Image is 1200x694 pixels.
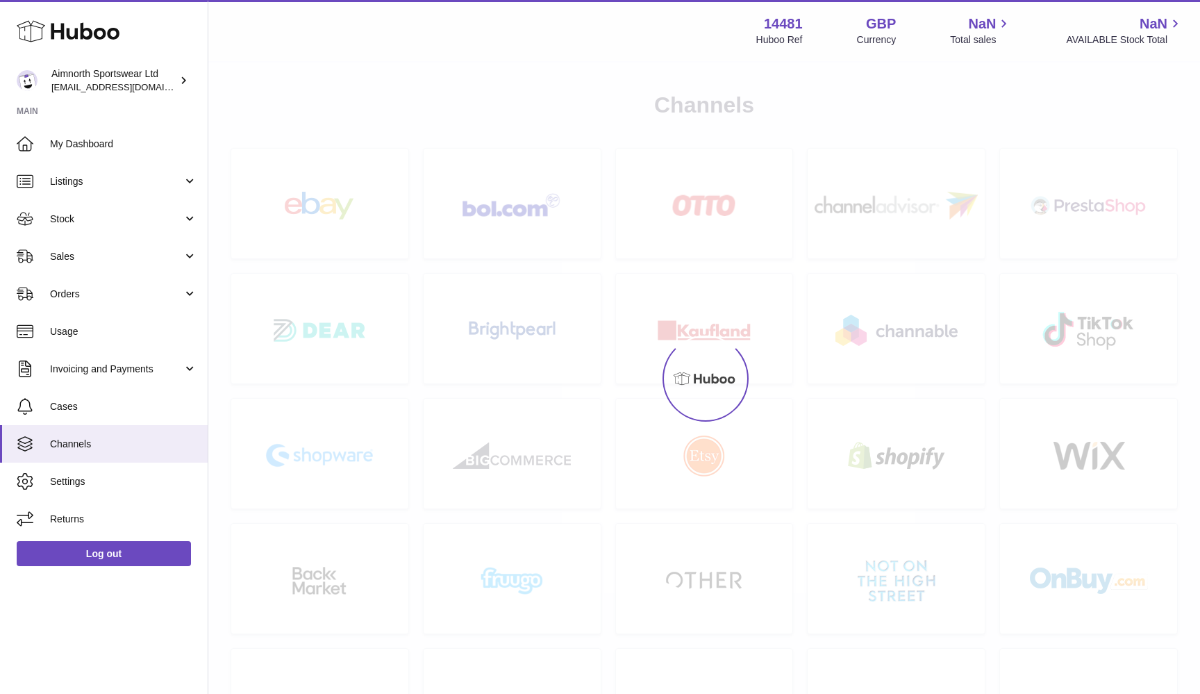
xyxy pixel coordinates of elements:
[50,213,183,226] span: Stock
[866,15,896,33] strong: GBP
[1066,33,1183,47] span: AVAILABLE Stock Total
[50,363,183,376] span: Invoicing and Payments
[950,33,1012,47] span: Total sales
[50,325,197,338] span: Usage
[756,33,803,47] div: Huboo Ref
[764,15,803,33] strong: 14481
[51,81,204,92] span: [EMAIL_ADDRESS][DOMAIN_NAME]
[51,67,176,94] div: Aimnorth Sportswear Ltd
[50,400,197,413] span: Cases
[50,475,197,488] span: Settings
[50,138,197,151] span: My Dashboard
[50,288,183,301] span: Orders
[50,438,197,451] span: Channels
[17,541,191,566] a: Log out
[968,15,996,33] span: NaN
[17,70,37,91] img: hello@aimnorth.co.uk
[1066,15,1183,47] a: NaN AVAILABLE Stock Total
[50,175,183,188] span: Listings
[1140,15,1167,33] span: NaN
[50,250,183,263] span: Sales
[50,513,197,526] span: Returns
[950,15,1012,47] a: NaN Total sales
[857,33,897,47] div: Currency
